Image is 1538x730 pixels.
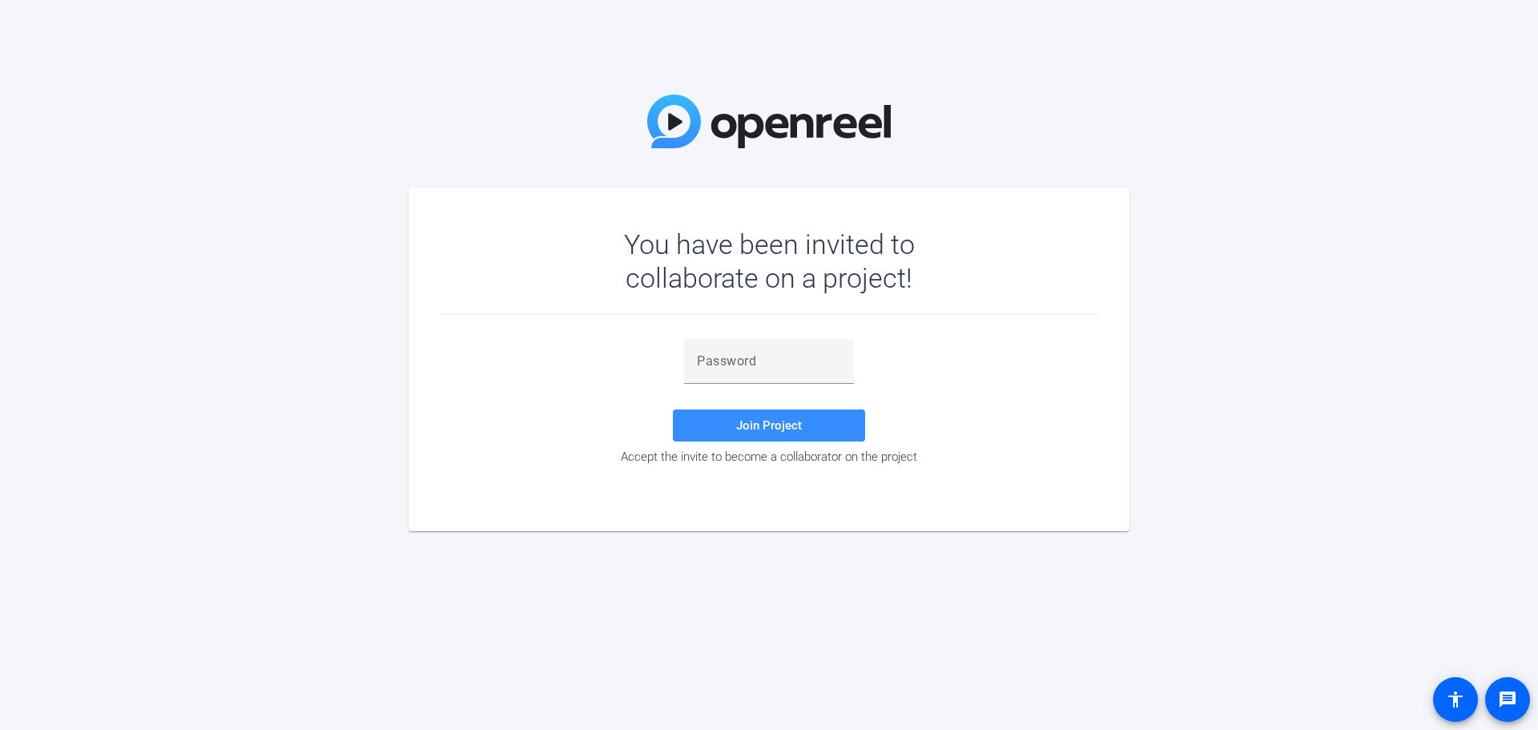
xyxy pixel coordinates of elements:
div: You have been invited to collaborate on a project! [578,228,961,295]
span: Join Project [736,418,802,433]
img: OpenReel Logo [647,95,891,148]
input: Password [697,352,841,371]
button: Join Project [673,409,865,442]
mat-icon: accessibility [1446,690,1465,709]
mat-icon: message [1498,690,1517,709]
div: Accept the invite to become a collaborator on the project [441,450,1097,464]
